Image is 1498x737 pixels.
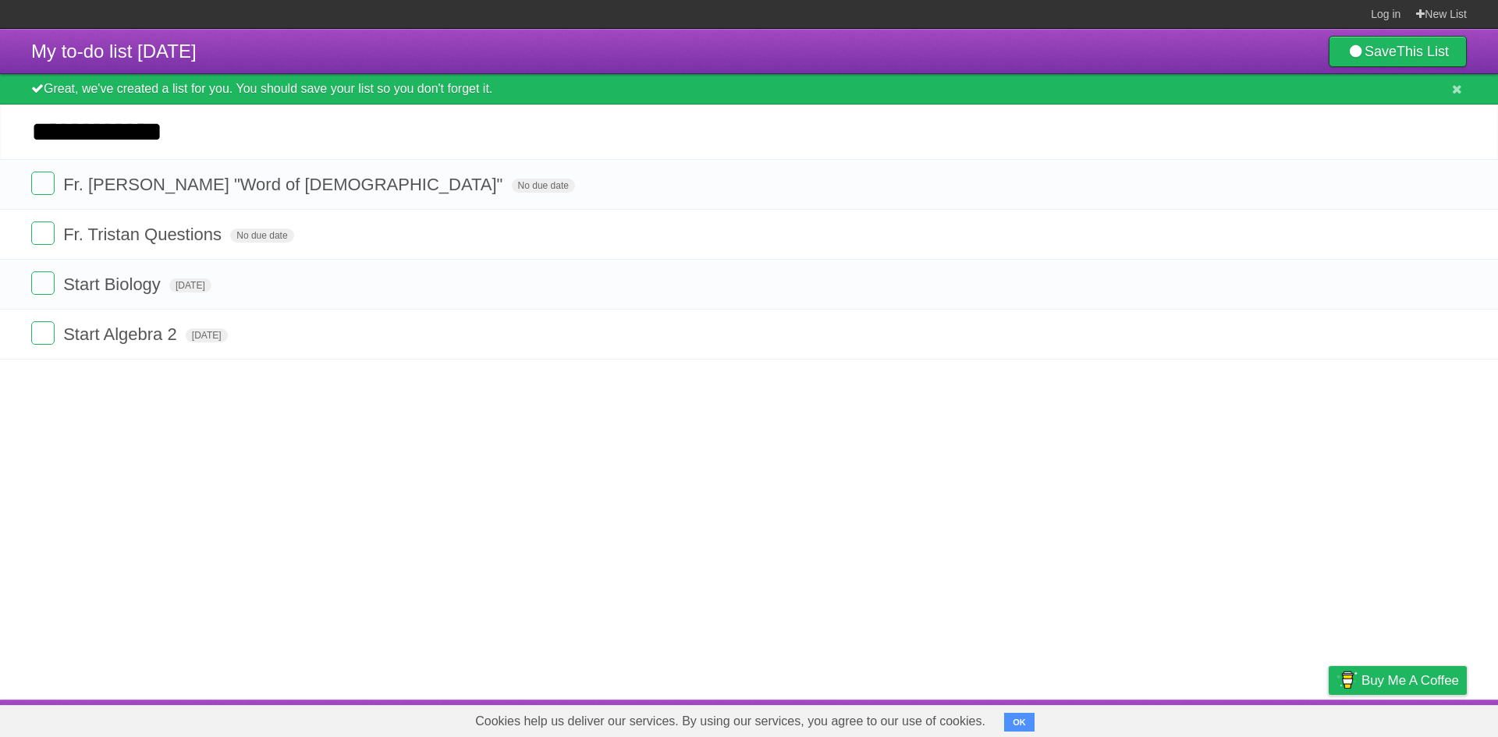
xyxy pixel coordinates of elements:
span: [DATE] [186,328,228,342]
span: My to-do list [DATE] [31,41,197,62]
a: Developers [1173,703,1236,733]
label: Done [31,221,55,245]
label: Done [31,271,55,295]
span: Buy me a coffee [1361,667,1459,694]
label: Done [31,321,55,345]
a: Privacy [1308,703,1349,733]
img: Buy me a coffee [1336,667,1358,693]
span: No due date [230,229,293,243]
a: Buy me a coffee [1329,666,1467,695]
span: [DATE] [169,278,211,292]
a: Suggest a feature [1368,703,1467,733]
span: Fr. Tristan Questions [63,225,225,244]
span: Start Algebra 2 [63,324,181,344]
span: Cookies help us deliver our services. By using our services, you agree to our use of cookies. [460,706,1001,737]
span: No due date [512,179,575,193]
span: Start Biology [63,275,165,294]
a: Terms [1255,703,1290,733]
button: OK [1004,713,1035,732]
label: Done [31,172,55,195]
span: Fr. [PERSON_NAME] "Word of [DEMOGRAPHIC_DATA]" [63,175,506,194]
b: This List [1397,44,1449,59]
a: About [1121,703,1154,733]
a: SaveThis List [1329,36,1467,67]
